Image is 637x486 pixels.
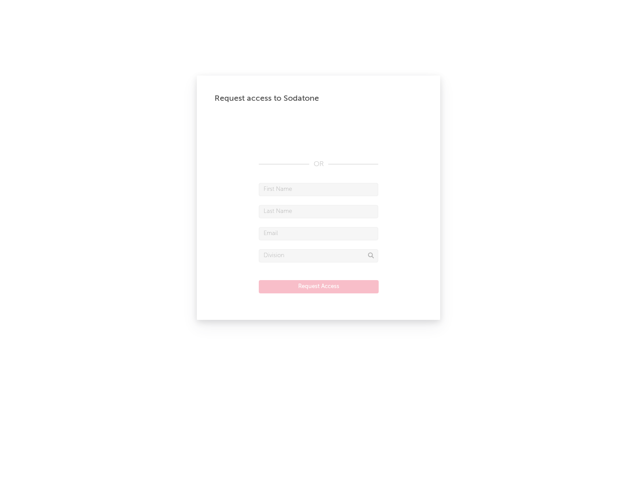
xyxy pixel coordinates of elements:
div: Request access to Sodatone [215,93,422,104]
div: OR [259,159,378,170]
button: Request Access [259,280,379,293]
input: Last Name [259,205,378,218]
input: Email [259,227,378,240]
input: First Name [259,183,378,196]
input: Division [259,249,378,262]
